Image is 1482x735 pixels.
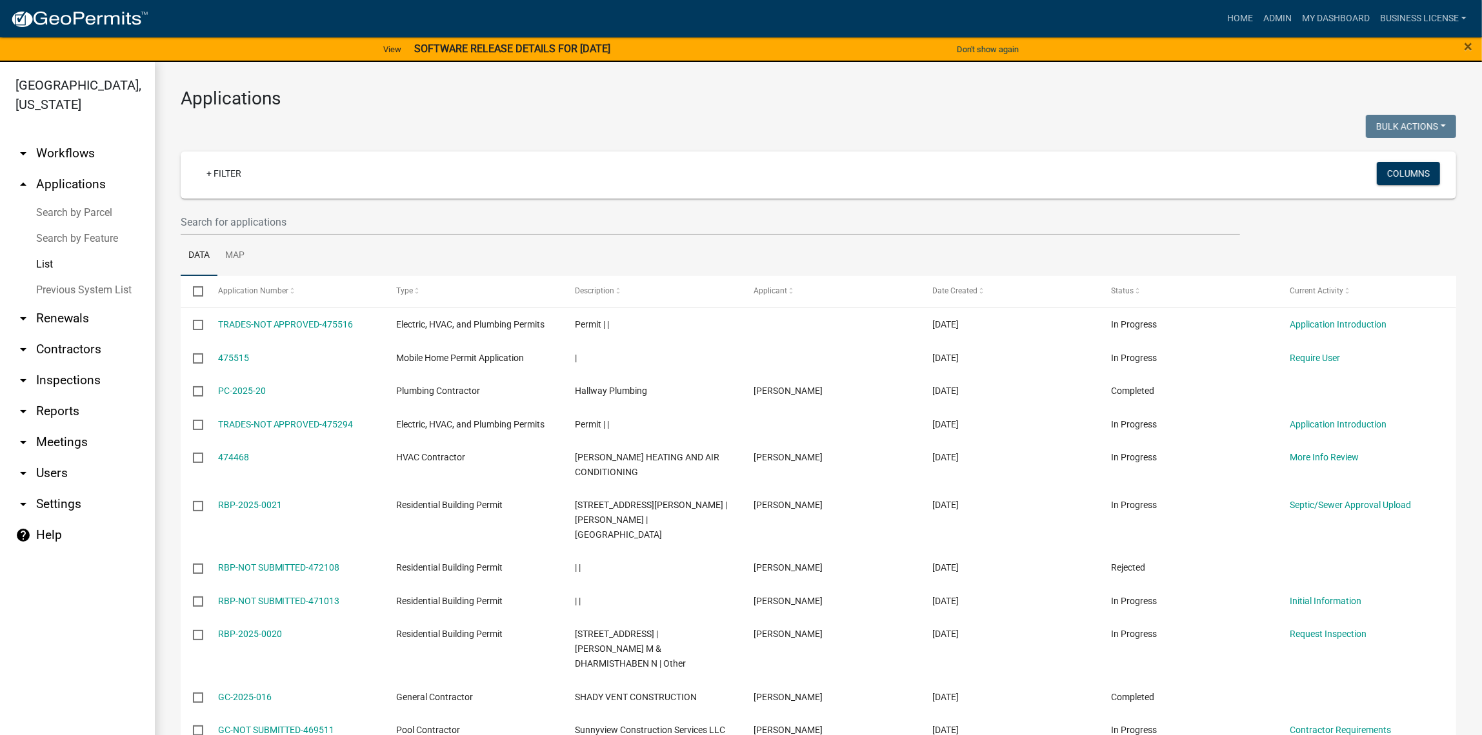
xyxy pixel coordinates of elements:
[397,452,466,462] span: HVAC Contractor
[932,725,959,735] span: 08/26/2025
[575,319,609,329] span: Permit | |
[575,286,614,295] span: Description
[1290,319,1387,329] a: Application Introduction
[181,209,1240,235] input: Search for applications
[920,276,1099,307] datatable-header-cell: Date Created
[15,311,31,326] i: arrow_drop_down
[15,527,31,543] i: help
[932,319,959,329] span: 09/09/2025
[378,39,406,60] a: View
[932,596,959,606] span: 08/29/2025
[1290,419,1387,429] a: Application Introduction
[397,286,414,295] span: Type
[754,596,823,606] span: Kathryn S Gibson
[218,286,288,295] span: Application Number
[1111,386,1154,396] span: Completed
[218,319,354,329] a: TRADES-NOT APPROVED-475516
[1111,419,1157,429] span: In Progress
[1290,500,1411,510] a: Septic/Sewer Approval Upload
[218,725,335,735] a: GC-NOT SUBMITTED-469511
[932,500,959,510] span: 09/04/2025
[181,235,217,277] a: Data
[1464,37,1472,55] span: ×
[218,562,340,573] a: RBP-NOT SUBMITTED-472108
[575,500,727,540] span: 105 EDWARDS RD | LASHER CHRISTA | New House
[218,386,266,396] a: PC-2025-20
[1290,452,1359,462] a: More Info Review
[15,373,31,388] i: arrow_drop_down
[932,419,959,429] span: 09/08/2025
[1111,452,1157,462] span: In Progress
[1290,629,1367,639] a: Request Inspection
[414,43,610,55] strong: SOFTWARE RELEASE DETAILS FOR [DATE]
[397,386,481,396] span: Plumbing Contractor
[563,276,741,307] datatable-header-cell: Description
[1464,39,1472,54] button: Close
[575,725,725,735] span: Sunnyview Construction Services LLC
[384,276,563,307] datatable-header-cell: Type
[1290,286,1343,295] span: Current Activity
[1277,276,1456,307] datatable-header-cell: Current Activity
[1290,725,1391,735] a: Contractor Requirements
[1290,353,1340,363] a: Require User
[218,452,249,462] a: 474468
[741,276,920,307] datatable-header-cell: Applicant
[1111,319,1157,329] span: In Progress
[754,562,823,573] span: William Leese
[932,452,959,462] span: 09/05/2025
[1290,596,1361,606] a: Initial Information
[932,386,959,396] span: 09/08/2025
[754,286,787,295] span: Applicant
[754,692,823,702] span: Joshua Holbrook
[1111,353,1157,363] span: In Progress
[15,146,31,161] i: arrow_drop_down
[575,353,577,363] span: |
[932,629,959,639] span: 08/27/2025
[181,276,205,307] datatable-header-cell: Select
[218,353,249,363] a: 475515
[1111,562,1145,573] span: Rejected
[1111,596,1157,606] span: In Progress
[575,596,581,606] span: | |
[932,562,959,573] span: 09/02/2025
[754,386,823,396] span: Wayne Peppers
[397,319,545,329] span: Electric, HVAC, and Plumbing Permits
[15,435,31,450] i: arrow_drop_down
[1375,6,1472,31] a: BUSINESS LICENSE
[397,562,503,573] span: Residential Building Permit
[397,596,503,606] span: Residential Building Permit
[15,465,31,481] i: arrow_drop_down
[397,629,503,639] span: Residential Building Permit
[754,629,823,639] span: Joshua Holbrook
[217,235,252,277] a: Map
[1099,276,1277,307] datatable-header-cell: Status
[575,629,686,669] span: 5641 US HWY 27 | PATEL NATUBHAI M & DHARMISTHABEN N | Other
[1111,725,1157,735] span: In Progress
[1111,692,1154,702] span: Completed
[397,353,525,363] span: Mobile Home Permit Application
[1258,6,1297,31] a: Admin
[1366,115,1456,138] button: Bulk Actions
[1297,6,1375,31] a: My Dashboard
[218,419,354,429] a: TRADES-NOT APPROVED-475294
[181,88,1456,110] h3: Applications
[397,692,474,702] span: General Contractor
[575,562,581,573] span: | |
[218,629,282,639] a: RBP-2025-0020
[397,725,461,735] span: Pool Contractor
[754,452,823,462] span: JAMES HAYNES
[754,725,823,735] span: Roberto Cortes
[196,162,252,185] a: + Filter
[205,276,384,307] datatable-header-cell: Application Number
[15,177,31,192] i: arrow_drop_up
[754,500,823,510] span: William Leese
[932,353,959,363] span: 09/09/2025
[932,286,977,295] span: Date Created
[15,404,31,419] i: arrow_drop_down
[575,386,647,396] span: Hallway Plumbing
[397,500,503,510] span: Residential Building Permit
[1111,286,1134,295] span: Status
[1377,162,1440,185] button: Columns
[15,342,31,357] i: arrow_drop_down
[218,596,340,606] a: RBP-NOT SUBMITTED-471013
